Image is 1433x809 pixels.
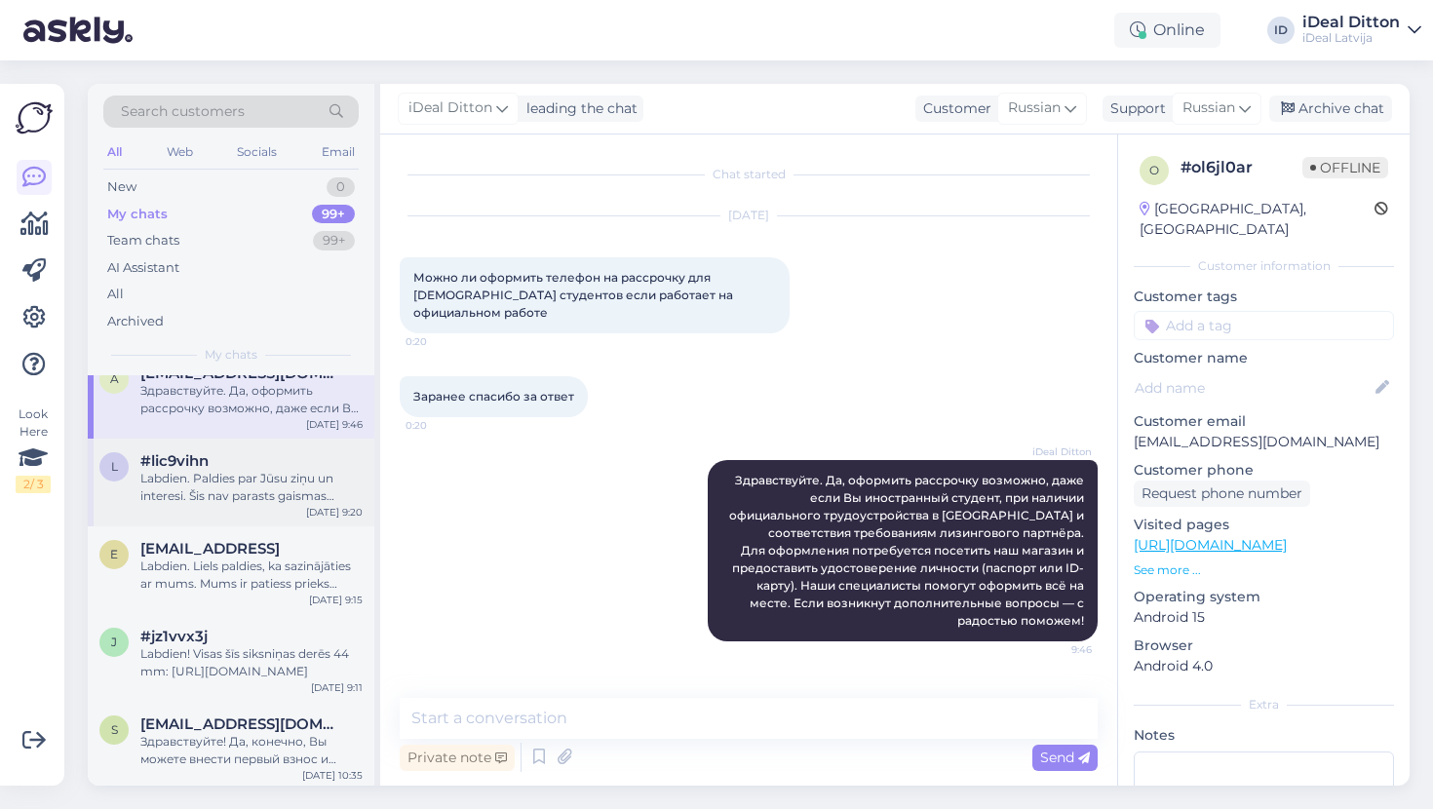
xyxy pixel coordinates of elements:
span: l [111,459,118,474]
div: Socials [233,139,281,165]
p: Android 15 [1134,607,1394,628]
div: Support [1103,98,1166,119]
input: Add name [1135,377,1372,399]
div: 99+ [312,205,355,224]
div: AI Assistant [107,258,179,278]
div: Labdien. Paldies par Jūsu ziņu un interesi. Šis nav parasts gaismas slēdzis – tas ir viedais slēd... [140,470,363,505]
span: e [110,547,118,561]
input: Add a tag [1134,311,1394,340]
p: Customer tags [1134,287,1394,307]
div: [DATE] 10:35 [302,768,363,783]
span: Send [1040,749,1090,766]
span: Здравствуйте. Да, оформить рассрочку возможно, даже если Вы иностранный студент, при наличии офиц... [729,473,1087,628]
span: 0:20 [406,418,479,433]
div: [GEOGRAPHIC_DATA], [GEOGRAPHIC_DATA] [1140,199,1375,240]
div: Labdien! Visas šīs siksniņas derēs 44 mm: [URL][DOMAIN_NAME] [140,645,363,680]
div: Chat started [400,166,1098,183]
div: # ol6jl0ar [1181,156,1302,179]
div: My chats [107,205,168,224]
span: Offline [1302,157,1388,178]
div: Extra [1134,696,1394,713]
p: Notes [1134,725,1394,746]
div: New [107,177,136,197]
div: Archived [107,312,164,331]
p: Visited pages [1134,515,1394,535]
p: See more ... [1134,561,1394,579]
span: Заранее спасибо за ответ [413,389,574,404]
span: a [110,371,119,386]
p: Operating system [1134,587,1394,607]
div: Online [1114,13,1220,48]
div: Team chats [107,231,179,250]
p: Customer name [1134,348,1394,368]
div: ID [1267,17,1295,44]
div: Email [318,139,359,165]
div: 2 / 3 [16,476,51,493]
span: iDeal Ditton [408,97,492,119]
div: [DATE] 9:11 [311,680,363,695]
p: Android 4.0 [1134,656,1394,676]
p: Browser [1134,636,1394,656]
span: #lic9vihn [140,452,209,470]
p: [EMAIL_ADDRESS][DOMAIN_NAME] [1134,432,1394,452]
div: Customer information [1134,257,1394,275]
span: Можно ли оформить телефон на рассрочку для [DEMOGRAPHIC_DATA] студентов если работает на официаль... [413,270,736,320]
span: #jz1vvx3j [140,628,208,645]
span: elza.vitolina@icloud.cim [140,540,280,558]
div: Private note [400,745,515,771]
span: 0:20 [406,334,479,349]
div: Request phone number [1134,481,1310,507]
div: Здравствуйте. Да, оформить рассрочку возможно, даже если Вы иностранный студент, при наличии офиц... [140,382,363,417]
p: Customer email [1134,411,1394,432]
span: j [111,635,117,649]
span: My chats [205,346,257,364]
div: Labdien. Liels paldies, ka sazinājāties ar mums. Mums ir patiess prieks dzirdēt, ka Jūs interesē ... [140,558,363,593]
div: All [107,285,124,304]
div: Web [163,139,197,165]
div: iDeal Latvija [1302,30,1400,46]
a: [URL][DOMAIN_NAME] [1134,536,1287,554]
span: 9:46 [1019,642,1092,657]
div: Look Here [16,405,51,493]
span: Russian [1008,97,1061,119]
span: Search customers [121,101,245,122]
div: [DATE] 9:46 [306,417,363,432]
span: o [1149,163,1159,177]
div: 99+ [313,231,355,250]
span: Russian [1182,97,1235,119]
div: Customer [915,98,991,119]
div: leading the chat [519,98,638,119]
div: 0 [327,177,355,197]
span: s [111,722,118,737]
div: Archive chat [1269,96,1392,122]
div: Здравствуйте! Да, конечно, Вы можете внести первый взнос и оставшуюся сумму оформить в лизинг. [140,733,363,768]
div: [DATE] [400,207,1098,224]
span: iDeal Ditton [1019,444,1092,459]
p: Customer phone [1134,460,1394,481]
div: [DATE] 9:15 [309,593,363,607]
div: iDeal Ditton [1302,15,1400,30]
div: All [103,139,126,165]
img: Askly Logo [16,99,53,136]
span: starrylitb@gmail.com [140,715,343,733]
div: [DATE] 9:20 [306,505,363,520]
a: iDeal DittoniDeal Latvija [1302,15,1421,46]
